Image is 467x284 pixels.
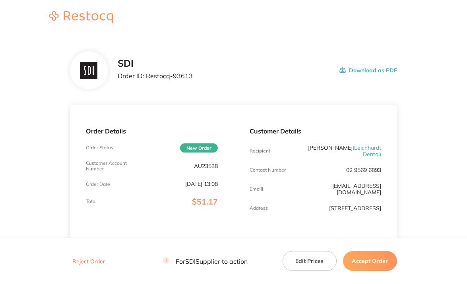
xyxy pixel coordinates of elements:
th: Quantity [325,237,351,256]
h2: SDI [118,58,193,69]
th: RRP Price Excl. GST [279,237,325,256]
button: Download as PDF [339,58,397,83]
p: Customer Account Number [86,160,130,172]
span: New Order [180,143,218,153]
p: [PERSON_NAME] [293,145,381,157]
button: Reject Order [70,258,107,265]
p: Recipient [250,148,270,154]
button: Accept Order [343,251,397,271]
a: [EMAIL_ADDRESS][DOMAIN_NAME] [332,182,381,196]
p: [DATE] 13:08 [185,181,218,187]
p: For SDI Supplier to action [163,257,248,265]
p: Emaill [250,186,263,192]
p: 02 9569 6893 [346,167,381,173]
p: Order ID: Restocq- 93613 [118,72,193,79]
p: Order Details [86,128,217,135]
p: Order Status [86,145,113,151]
a: Restocq logo [41,11,121,24]
p: Address [250,205,268,211]
img: Restocq logo [41,11,121,23]
p: [STREET_ADDRESS] [329,205,381,211]
th: Item [70,237,233,256]
span: ( Leichhardt Dental ) [353,144,381,158]
span: $51.17 [192,197,218,207]
p: Customer Details [250,128,381,135]
p: Total [86,199,97,204]
img: cWJkcHl1cw [76,58,102,83]
button: Edit Prices [283,251,337,271]
th: Total [351,237,397,256]
p: AU23538 [194,163,218,169]
th: Contract Price Excl. GST [234,237,279,256]
p: Contact Number [250,167,286,173]
p: Order Date [86,182,110,187]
